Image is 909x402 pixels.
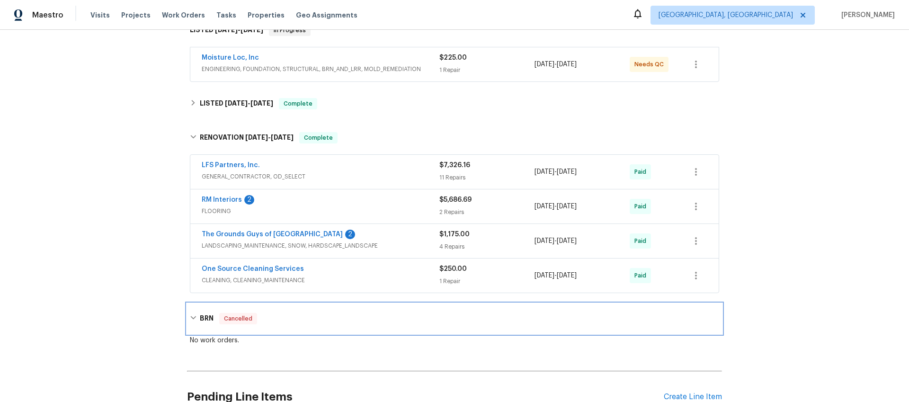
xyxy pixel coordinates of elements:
[535,272,554,279] span: [DATE]
[557,272,577,279] span: [DATE]
[439,277,535,286] div: 1 Repair
[439,65,535,75] div: 1 Repair
[187,123,722,153] div: RENOVATION [DATE]-[DATE]Complete
[225,100,273,107] span: -
[271,134,294,141] span: [DATE]
[664,393,722,402] div: Create Line Item
[557,203,577,210] span: [DATE]
[248,10,285,20] span: Properties
[439,54,467,61] span: $225.00
[187,15,722,45] div: LISTED [DATE]-[DATE]In Progress
[187,92,722,115] div: LISTED [DATE]-[DATE]Complete
[270,26,310,35] span: In Progress
[190,336,719,345] div: No work orders.
[439,242,535,251] div: 4 Repairs
[439,162,470,169] span: $7,326.16
[190,25,263,36] h6: LISTED
[90,10,110,20] span: Visits
[439,173,535,182] div: 11 Repairs
[245,134,268,141] span: [DATE]
[838,10,895,20] span: [PERSON_NAME]
[162,10,205,20] span: Work Orders
[202,197,242,203] a: RM Interiors
[245,134,294,141] span: -
[535,202,577,211] span: -
[634,167,650,177] span: Paid
[535,271,577,280] span: -
[241,27,263,33] span: [DATE]
[535,61,554,68] span: [DATE]
[202,231,343,238] a: The Grounds Guys of [GEOGRAPHIC_DATA]
[535,60,577,69] span: -
[439,207,535,217] div: 2 Repairs
[634,202,650,211] span: Paid
[200,313,214,324] h6: BRN
[216,12,236,18] span: Tasks
[202,162,260,169] a: LFS Partners, Inc.
[634,60,668,69] span: Needs QC
[32,10,63,20] span: Maestro
[535,238,554,244] span: [DATE]
[121,10,151,20] span: Projects
[187,304,722,334] div: BRN Cancelled
[200,132,294,143] h6: RENOVATION
[439,266,467,272] span: $250.00
[439,231,470,238] span: $1,175.00
[220,314,256,323] span: Cancelled
[634,271,650,280] span: Paid
[535,203,554,210] span: [DATE]
[202,241,439,250] span: LANDSCAPING_MAINTENANCE, SNOW, HARDSCAPE_LANDSCAPE
[202,206,439,216] span: FLOORING
[280,99,316,108] span: Complete
[250,100,273,107] span: [DATE]
[296,10,357,20] span: Geo Assignments
[244,195,254,205] div: 2
[634,236,650,246] span: Paid
[345,230,355,239] div: 2
[202,276,439,285] span: CLEANING, CLEANING_MAINTENANCE
[202,172,439,181] span: GENERAL_CONTRACTOR, OD_SELECT
[215,27,263,33] span: -
[557,169,577,175] span: [DATE]
[202,266,304,272] a: One Source Cleaning Services
[439,197,472,203] span: $5,686.69
[200,98,273,109] h6: LISTED
[535,167,577,177] span: -
[557,238,577,244] span: [DATE]
[300,133,337,143] span: Complete
[215,27,238,33] span: [DATE]
[202,64,439,74] span: ENGINEERING, FOUNDATION, STRUCTURAL, BRN_AND_LRR, MOLD_REMEDIATION
[535,236,577,246] span: -
[659,10,793,20] span: [GEOGRAPHIC_DATA], [GEOGRAPHIC_DATA]
[202,54,259,61] a: Moisture Loc, Inc
[535,169,554,175] span: [DATE]
[225,100,248,107] span: [DATE]
[557,61,577,68] span: [DATE]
